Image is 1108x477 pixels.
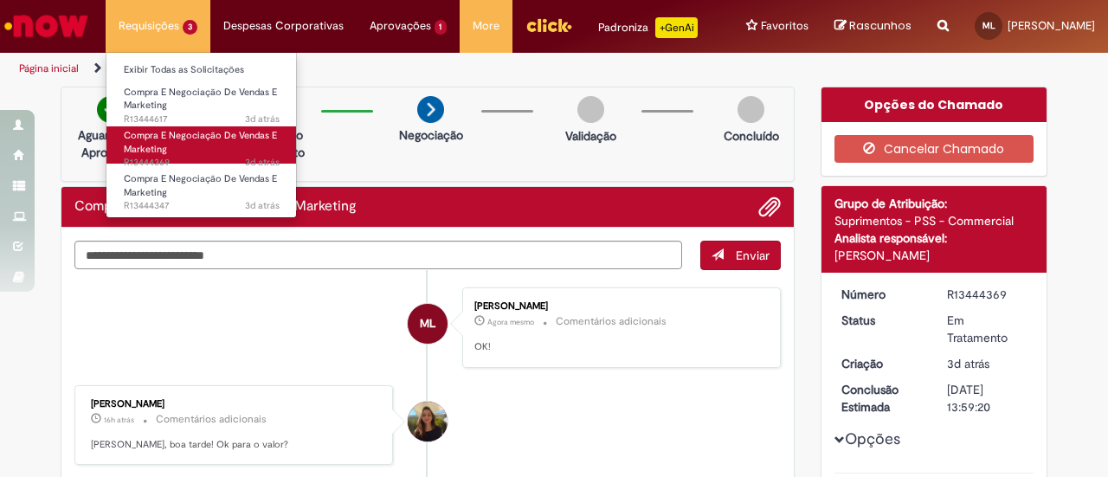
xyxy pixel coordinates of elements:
div: Lara Moccio Breim Solera [408,402,448,442]
span: 3 [183,20,197,35]
small: Comentários adicionais [156,412,267,427]
span: Rascunhos [849,17,912,34]
a: Rascunhos [834,18,912,35]
div: [PERSON_NAME] [91,399,379,409]
img: img-circle-grey.png [738,96,764,123]
p: +GenAi [655,17,698,38]
div: Analista responsável: [834,229,1034,247]
img: arrow-next.png [417,96,444,123]
div: Opções do Chamado [821,87,1047,122]
img: click_logo_yellow_360x200.png [525,12,572,38]
dt: Número [828,286,935,303]
div: 25/08/2025 13:52:35 [947,355,1027,372]
span: Agora mesmo [487,317,534,327]
div: Padroniza [598,17,698,38]
p: [PERSON_NAME], boa tarde! Ok para o valor? [91,438,379,452]
h2: Compra E Negociação De Vendas E Marketing Histórico de tíquete [74,199,357,215]
button: Cancelar Chamado [834,135,1034,163]
ul: Requisições [106,52,297,218]
p: Negociação [399,126,463,144]
a: Exibir Todas as Solicitações [106,61,297,80]
ul: Trilhas de página [13,53,725,85]
span: Favoritos [761,17,808,35]
small: Comentários adicionais [556,314,667,329]
a: Aberto R13444369 : Compra E Negociação De Vendas E Marketing [106,126,297,164]
p: Concluído [724,127,779,145]
span: 1 [435,20,448,35]
span: ML [420,303,435,345]
img: check-circle-green.png [97,96,124,123]
span: Enviar [736,248,770,263]
span: 16h atrás [104,415,134,425]
time: 25/08/2025 13:47:59 [245,199,280,212]
span: 3d atrás [947,356,989,371]
time: 25/08/2025 14:32:16 [245,113,280,126]
div: [PERSON_NAME] [474,301,763,312]
a: Aberto R13444347 : Compra E Negociação De Vendas E Marketing [106,170,297,207]
span: Despesas Corporativas [223,17,344,35]
p: Aguardando Aprovação [68,126,152,161]
a: Página inicial [19,61,79,75]
dt: Criação [828,355,935,372]
span: 3d atrás [245,156,280,169]
p: OK! [474,340,763,354]
span: Compra E Negociação De Vendas E Marketing [124,172,277,199]
div: R13444369 [947,286,1027,303]
div: Mariana Machado Lasmar [408,304,448,344]
dt: Status [828,312,935,329]
span: Aprovações [370,17,431,35]
button: Adicionar anexos [758,196,781,218]
span: R13444369 [124,156,280,170]
div: [PERSON_NAME] [834,247,1034,264]
span: Requisições [119,17,179,35]
div: [DATE] 13:59:20 [947,381,1027,416]
time: 25/08/2025 13:52:35 [947,356,989,371]
time: 25/08/2025 13:52:36 [245,156,280,169]
span: Compra E Negociação De Vendas E Marketing [124,86,277,113]
div: Em Tratamento [947,312,1027,346]
span: [PERSON_NAME] [1008,18,1095,33]
a: Aberto R13444617 : Compra E Negociação De Vendas E Marketing [106,83,297,120]
span: Compra E Negociação De Vendas E Marketing [124,129,277,156]
span: 3d atrás [245,113,280,126]
button: Enviar [700,241,781,270]
div: Grupo de Atribuição: [834,195,1034,212]
textarea: Digite sua mensagem aqui... [74,241,682,269]
img: img-circle-grey.png [577,96,604,123]
span: 3d atrás [245,199,280,212]
time: 27/08/2025 17:41:35 [104,415,134,425]
span: R13444617 [124,113,280,126]
dt: Conclusão Estimada [828,381,935,416]
div: Suprimentos - PSS - Commercial [834,212,1034,229]
span: ML [982,20,995,31]
img: ServiceNow [2,9,91,43]
span: More [473,17,499,35]
time: 28/08/2025 09:36:38 [487,317,534,327]
p: Validação [565,127,616,145]
span: R13444347 [124,199,280,213]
